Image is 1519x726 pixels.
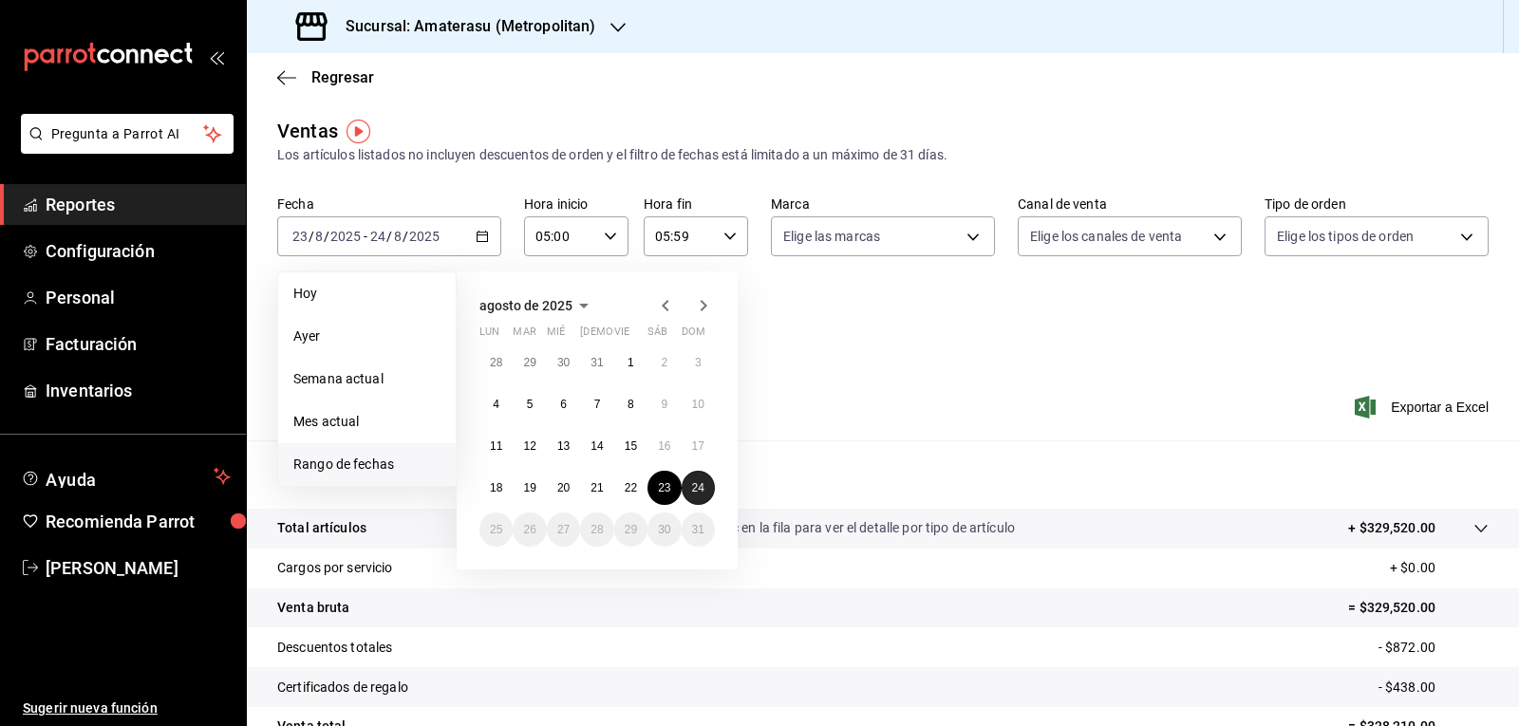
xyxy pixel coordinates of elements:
[527,398,534,411] abbr: 5 de agosto de 2025
[46,238,231,264] span: Configuración
[614,326,629,345] abbr: viernes
[490,356,502,369] abbr: 28 de julio de 2025
[277,117,338,145] div: Ventas
[614,471,647,505] button: 22 de agosto de 2025
[293,455,441,475] span: Rango de fechas
[347,120,370,143] button: Tooltip marker
[625,439,637,453] abbr: 15 de agosto de 2025
[209,49,224,65] button: open_drawer_menu
[557,356,570,369] abbr: 30 de julio de 2025
[524,197,628,211] label: Hora inicio
[580,471,613,505] button: 21 de agosto de 2025
[682,345,715,380] button: 3 de agosto de 2025
[658,439,670,453] abbr: 16 de agosto de 2025
[591,523,603,536] abbr: 28 de agosto de 2025
[386,229,392,244] span: /
[1348,518,1435,538] p: + $329,520.00
[628,398,634,411] abbr: 8 de agosto de 2025
[513,387,546,421] button: 5 de agosto de 2025
[23,698,231,718] span: Sugerir nueva función
[329,229,362,244] input: ----
[692,439,704,453] abbr: 17 de agosto de 2025
[46,331,231,357] span: Facturación
[393,229,403,244] input: --
[547,512,580,547] button: 27 de agosto de 2025
[647,387,681,421] button: 9 de agosto de 2025
[479,345,513,380] button: 28 de julio de 2025
[1359,396,1489,419] span: Exportar a Excel
[46,465,206,488] span: Ayuda
[661,398,667,411] abbr: 9 de agosto de 2025
[479,294,595,317] button: agosto de 2025
[580,512,613,547] button: 28 de agosto de 2025
[479,298,572,313] span: agosto de 2025
[46,555,231,581] span: [PERSON_NAME]
[479,326,499,345] abbr: lunes
[682,471,715,505] button: 24 de agosto de 2025
[523,523,535,536] abbr: 26 de agosto de 2025
[647,345,681,380] button: 2 de agosto de 2025
[293,412,441,432] span: Mes actual
[647,471,681,505] button: 23 de agosto de 2025
[369,229,386,244] input: --
[277,638,392,658] p: Descuentos totales
[547,326,565,345] abbr: miércoles
[314,229,324,244] input: --
[580,345,613,380] button: 31 de julio de 2025
[523,356,535,369] abbr: 29 de julio de 2025
[277,678,408,698] p: Certificados de regalo
[277,518,366,538] p: Total artículos
[479,471,513,505] button: 18 de agosto de 2025
[479,387,513,421] button: 4 de agosto de 2025
[490,439,502,453] abbr: 11 de agosto de 2025
[277,145,1489,165] div: Los artículos listados no incluyen descuentos de orden y el filtro de fechas está limitado a un m...
[591,439,603,453] abbr: 14 de agosto de 2025
[547,429,580,463] button: 13 de agosto de 2025
[479,512,513,547] button: 25 de agosto de 2025
[277,558,393,578] p: Cargos por servicio
[311,68,374,86] span: Regresar
[580,326,692,345] abbr: jueves
[557,439,570,453] abbr: 13 de agosto de 2025
[594,398,601,411] abbr: 7 de agosto de 2025
[547,345,580,380] button: 30 de julio de 2025
[625,523,637,536] abbr: 29 de agosto de 2025
[647,429,681,463] button: 16 de agosto de 2025
[692,481,704,494] abbr: 24 de agosto de 2025
[560,398,567,411] abbr: 6 de agosto de 2025
[51,124,204,144] span: Pregunta a Parrot AI
[547,387,580,421] button: 6 de agosto de 2025
[277,68,374,86] button: Regresar
[658,523,670,536] abbr: 30 de agosto de 2025
[591,356,603,369] abbr: 31 de julio de 2025
[591,481,603,494] abbr: 21 de agosto de 2025
[364,229,367,244] span: -
[682,512,715,547] button: 31 de agosto de 2025
[46,192,231,217] span: Reportes
[513,429,546,463] button: 12 de agosto de 2025
[291,229,309,244] input: --
[692,398,704,411] abbr: 10 de agosto de 2025
[614,429,647,463] button: 15 de agosto de 2025
[700,518,1015,538] p: Da clic en la fila para ver el detalle por tipo de artículo
[783,227,880,246] span: Elige las marcas
[547,471,580,505] button: 20 de agosto de 2025
[1378,638,1489,658] p: - $872.00
[1378,678,1489,698] p: - $438.00
[647,326,667,345] abbr: sábado
[293,326,441,346] span: Ayer
[403,229,408,244] span: /
[557,481,570,494] abbr: 20 de agosto de 2025
[46,285,231,310] span: Personal
[493,398,499,411] abbr: 4 de agosto de 2025
[293,369,441,389] span: Semana actual
[46,378,231,403] span: Inventarios
[682,326,705,345] abbr: domingo
[1030,227,1182,246] span: Elige los canales de venta
[513,345,546,380] button: 29 de julio de 2025
[557,523,570,536] abbr: 27 de agosto de 2025
[490,523,502,536] abbr: 25 de agosto de 2025
[490,481,502,494] abbr: 18 de agosto de 2025
[293,284,441,304] span: Hoy
[614,387,647,421] button: 8 de agosto de 2025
